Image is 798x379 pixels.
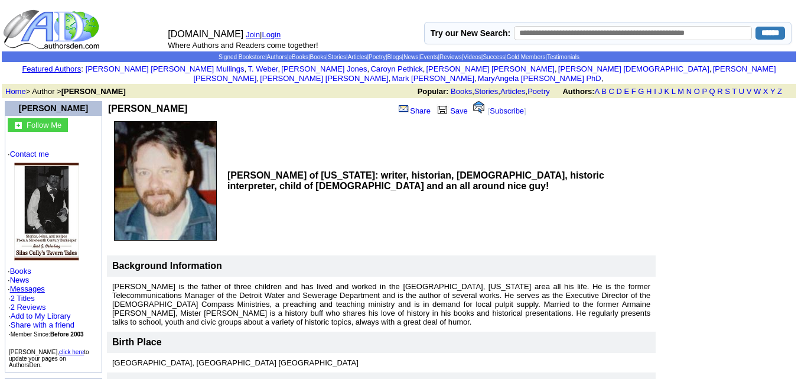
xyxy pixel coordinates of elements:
[439,54,462,60] a: Reviews
[246,66,247,73] font: i
[262,30,281,39] a: Login
[631,87,636,96] a: F
[247,64,278,73] a: T. Weber
[436,104,449,114] img: library.gif
[11,312,71,320] a: Add to My Library
[8,284,45,293] font: ·
[616,87,621,96] a: D
[490,106,524,115] a: Subscribe
[390,76,392,82] font: i
[654,87,656,96] a: I
[280,66,281,73] font: i
[10,150,49,158] a: Contact me
[478,74,601,83] a: MaryAngela [PERSON_NAME] PhD
[227,170,604,191] b: [PERSON_NAME] of [US_STATE]: writer, historian, [DEMOGRAPHIC_DATA], historic interpreter, child o...
[369,66,370,73] font: i
[601,87,607,96] a: B
[608,87,614,96] a: C
[451,87,472,96] a: Books
[219,54,265,60] a: Signed Bookstore
[747,87,752,96] a: V
[10,267,31,276] a: Books
[27,121,61,129] font: Follow Me
[425,66,426,73] font: i
[11,331,84,338] font: Member Since:
[260,74,388,83] a: [PERSON_NAME] [PERSON_NAME]
[500,87,526,96] a: Articles
[392,74,474,83] a: Mark [PERSON_NAME]
[488,106,490,115] font: [
[702,87,706,96] a: P
[732,87,737,96] a: T
[9,349,89,368] font: [PERSON_NAME], to update your pages on AuthorsDen.
[59,349,84,355] a: click here
[289,54,308,60] a: eBooks
[725,87,730,96] a: S
[473,101,484,114] img: alert.gif
[420,54,438,60] a: Events
[281,64,367,73] a: [PERSON_NAME] Jones
[711,66,712,73] font: i
[603,76,604,82] font: i
[8,312,74,338] font: · · ·
[260,30,285,39] font: |
[474,87,498,96] a: Stories
[370,64,422,73] a: Caroyn Pethick
[483,54,505,60] a: Success
[418,87,449,96] b: Popular:
[10,284,45,293] a: Messages
[50,331,84,338] b: Before 2003
[112,358,359,367] font: [GEOGRAPHIC_DATA], [GEOGRAPHIC_DATA] [GEOGRAPHIC_DATA]
[112,282,650,326] font: [PERSON_NAME] is the father of three children and has lived and worked in the [GEOGRAPHIC_DATA], ...
[709,87,715,96] a: Q
[694,87,700,96] a: O
[11,294,35,303] a: 2 Titles
[61,87,126,96] b: [PERSON_NAME]
[717,87,722,96] a: R
[168,29,243,39] font: [DOMAIN_NAME]
[558,64,709,73] a: [PERSON_NAME] [DEMOGRAPHIC_DATA]
[399,104,409,114] img: share_page.gif
[678,87,684,96] a: M
[547,54,579,60] a: Testimonials
[266,54,286,60] a: Authors
[11,320,74,329] a: Share with a friend
[112,337,162,347] font: Birth Place
[86,64,245,73] a: [PERSON_NAME] [PERSON_NAME] Mullings
[403,54,418,60] a: News
[507,54,546,60] a: Gold Members
[557,66,558,73] font: i
[770,87,775,96] a: Y
[777,87,782,96] a: Z
[398,106,431,115] a: Share
[15,122,22,129] img: gc.jpg
[112,261,222,271] b: Background Information
[259,76,260,82] font: i
[27,119,61,129] a: Follow Me
[3,9,102,50] img: logo_ad.gif
[527,87,550,96] a: Poetry
[5,87,126,96] font: > Author >
[562,87,594,96] b: Authors:
[431,28,510,38] label: Try our New Search:
[14,163,79,261] img: 4237.jpg
[5,87,26,96] a: Home
[369,54,386,60] a: Poetry
[310,54,327,60] a: Books
[418,87,793,96] font: , , ,
[8,294,84,338] font: · ·
[114,121,217,241] img: 4822.jpg
[328,54,346,60] a: Stories
[108,103,187,114] b: [PERSON_NAME]
[463,54,481,60] a: Videos
[86,64,776,83] font: , , , , , , , , , ,
[686,87,692,96] a: N
[665,87,670,96] a: K
[193,64,776,83] a: [PERSON_NAME] [PERSON_NAME]
[624,87,629,96] a: E
[763,87,768,96] a: X
[246,30,260,39] a: Join
[426,64,555,73] a: [PERSON_NAME] [PERSON_NAME]
[595,87,600,96] a: A
[672,87,676,96] a: L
